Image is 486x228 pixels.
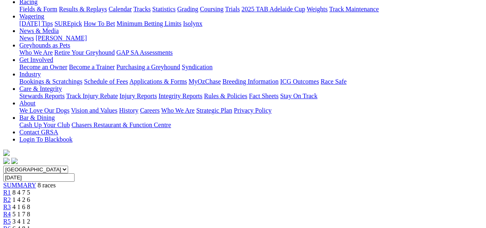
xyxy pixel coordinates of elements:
[19,35,483,42] div: News & Media
[19,100,35,107] a: About
[71,107,117,114] a: Vision and Values
[249,92,278,99] a: Fact Sheets
[19,20,53,27] a: [DATE] Tips
[19,129,58,136] a: Contact GRSA
[12,196,30,203] span: 1 4 2 6
[161,107,195,114] a: Who We Are
[84,20,115,27] a: How To Bet
[19,78,483,85] div: Industry
[19,121,70,128] a: Cash Up Your Club
[54,20,82,27] a: SUREpick
[3,203,11,210] a: R3
[320,78,346,85] a: Race Safe
[19,64,67,70] a: Become an Owner
[3,189,11,196] a: R1
[12,218,30,225] span: 3 4 1 2
[119,107,138,114] a: History
[158,92,202,99] a: Integrity Reports
[3,150,10,156] img: logo-grsa-white.png
[59,6,107,12] a: Results & Replays
[3,218,11,225] a: R5
[116,49,173,56] a: GAP SA Assessments
[204,92,247,99] a: Rules & Policies
[66,92,118,99] a: Track Injury Rebate
[84,78,128,85] a: Schedule of Fees
[140,107,160,114] a: Careers
[116,20,181,27] a: Minimum Betting Limits
[11,158,18,164] img: twitter.svg
[129,78,187,85] a: Applications & Forms
[54,49,115,56] a: Retire Your Greyhound
[19,121,483,129] div: Bar & Dining
[19,71,41,78] a: Industry
[69,64,115,70] a: Become a Trainer
[19,107,483,114] div: About
[19,92,64,99] a: Stewards Reports
[280,78,319,85] a: ICG Outcomes
[196,107,232,114] a: Strategic Plan
[280,92,317,99] a: Stay On Track
[241,6,305,12] a: 2025 TAB Adelaide Cup
[3,182,36,189] a: SUMMARY
[12,203,30,210] span: 4 1 6 8
[3,158,10,164] img: facebook.svg
[182,64,212,70] a: Syndication
[19,56,53,63] a: Get Involved
[183,20,202,27] a: Isolynx
[19,114,55,121] a: Bar & Dining
[19,27,59,34] a: News & Media
[133,6,151,12] a: Tracks
[12,189,30,196] span: 8 4 7 5
[119,92,157,99] a: Injury Reports
[234,107,272,114] a: Privacy Policy
[116,64,180,70] a: Purchasing a Greyhound
[19,64,483,71] div: Get Involved
[12,211,30,218] span: 5 1 7 8
[19,13,44,20] a: Wagering
[3,196,11,203] a: R2
[37,182,56,189] span: 8 races
[19,107,69,114] a: We Love Our Dogs
[19,20,483,27] div: Wagering
[307,6,328,12] a: Weights
[152,6,176,12] a: Statistics
[19,85,62,92] a: Care & Integrity
[19,35,34,41] a: News
[189,78,221,85] a: MyOzChase
[200,6,224,12] a: Coursing
[225,6,240,12] a: Trials
[177,6,198,12] a: Grading
[19,49,53,56] a: Who We Are
[19,49,483,56] div: Greyhounds as Pets
[35,35,87,41] a: [PERSON_NAME]
[19,78,82,85] a: Bookings & Scratchings
[71,121,171,128] a: Chasers Restaurant & Function Centre
[329,6,379,12] a: Track Maintenance
[19,92,483,100] div: Care & Integrity
[3,173,75,182] input: Select date
[108,6,132,12] a: Calendar
[19,6,483,13] div: Racing
[19,42,70,49] a: Greyhounds as Pets
[19,6,57,12] a: Fields & Form
[19,136,73,143] a: Login To Blackbook
[3,211,11,218] a: R4
[222,78,278,85] a: Breeding Information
